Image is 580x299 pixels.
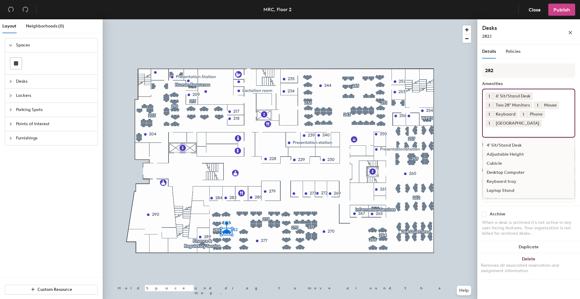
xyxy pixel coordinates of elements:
span: Parking Spots [16,103,94,117]
div: Archive [490,212,505,217]
span: Neighborhoods (0) [26,24,64,29]
span: Close [529,7,541,13]
div: Desktop Computer [483,168,574,177]
div: Phone [527,110,545,118]
span: 1 [488,93,490,100]
button: 1 [485,119,493,127]
button: 1 [485,101,493,109]
button: Redo (⌘ + ⇧ + Z) [19,4,31,16]
div: Keyboard [493,110,518,118]
span: Desks [16,75,94,88]
button: Undo (⌘ + Z) [5,4,17,16]
span: Furnishings [16,131,94,145]
span: 282J [482,34,491,39]
span: collapsed [9,94,12,97]
span: Details [482,49,496,54]
span: Points of Interest [16,117,94,131]
span: collapsed [9,108,12,112]
span: Spaces [16,38,94,52]
button: Publish [548,4,575,16]
span: expanded [9,43,12,47]
span: 1 [488,120,490,127]
div: Adjustable Height [483,150,574,159]
button: 1 [485,110,493,118]
span: 1 [523,111,524,118]
div: Keyboard tray [483,177,574,186]
button: Custom Resource [5,285,98,294]
span: collapsed [9,136,12,140]
span: undo [8,6,14,12]
span: collapsed [9,80,12,83]
span: 1 [488,111,490,118]
div: Desks [482,168,494,173]
span: 1 [488,102,490,109]
span: Custom Resource [37,287,72,292]
button: 1 [519,110,527,118]
div: Desk Type [482,142,575,147]
span: Layout [2,24,16,29]
div: 6' Sit/Stand Desk [493,92,533,100]
button: Duplicate [477,241,580,253]
div: Cubicle [483,159,574,168]
span: Publish [553,7,570,13]
div: Laptop Stand [483,186,574,195]
span: Policies [506,49,520,54]
div: Monitor [483,195,574,204]
div: 4' Sit/Stand Desk [483,141,574,150]
div: When a desk is archived it's not active in any user-facing features. Your organization is not bil... [482,220,575,236]
div: MRC, Floor 2 [263,6,292,13]
button: Help [457,286,471,295]
div: [GEOGRAPHIC_DATA] [493,119,542,127]
span: collapsed [9,122,12,126]
div: Amenities [482,81,575,86]
button: Hoteled [482,150,575,161]
div: Two 28" Monitors [493,101,532,109]
span: 1 [537,102,538,109]
h4: Desks [482,24,549,32]
button: DeleteRemoves all associated reservation and assignment information [477,253,580,280]
span: close [568,30,572,35]
button: 1 [533,101,541,109]
div: Removes all associated reservation and assignment information [481,263,576,274]
button: 1 [485,92,493,100]
button: Close [524,4,546,16]
div: Mouse [541,101,559,109]
span: Lockers [16,89,94,103]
